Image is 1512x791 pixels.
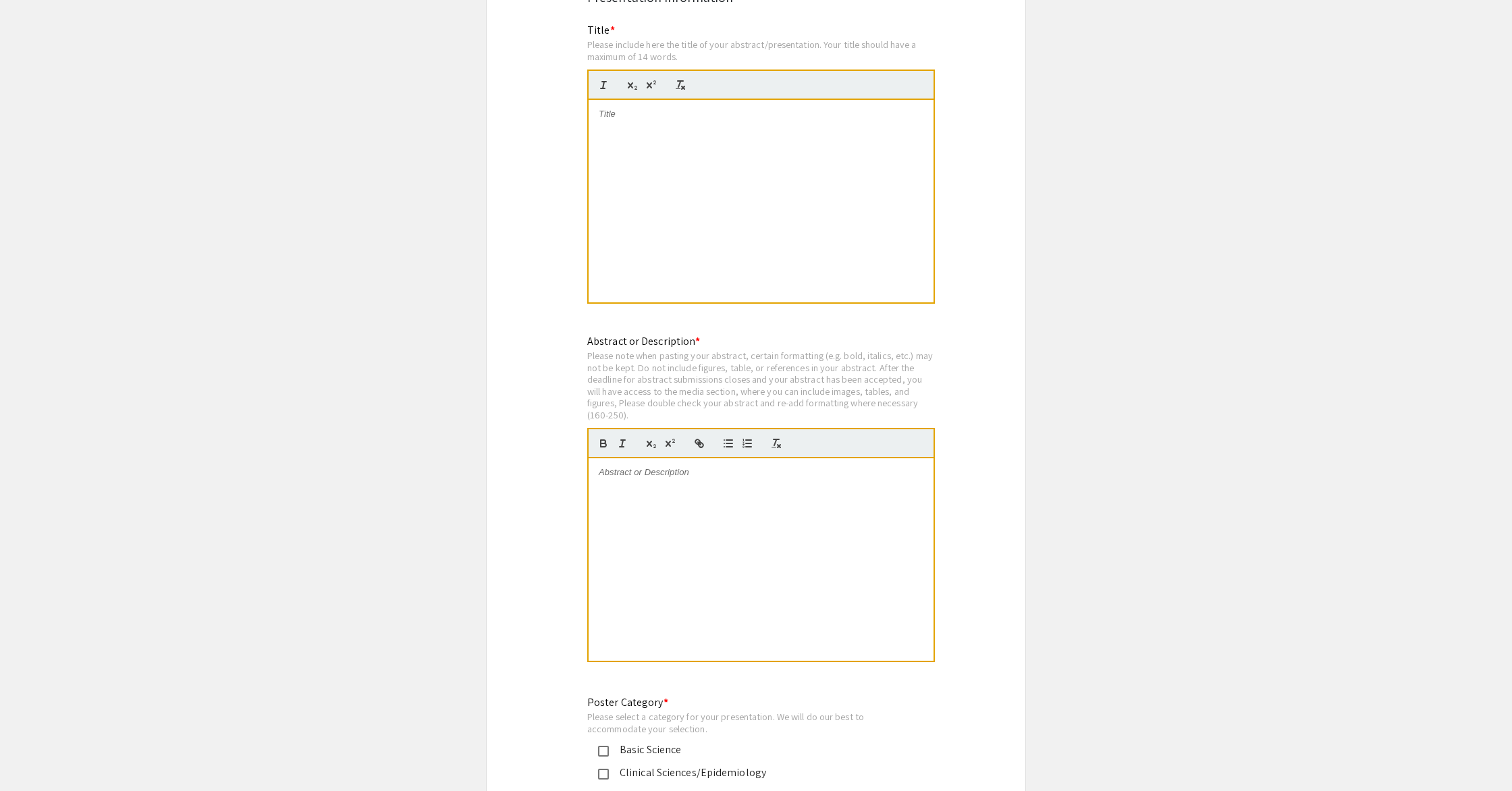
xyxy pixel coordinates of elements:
[10,730,57,781] iframe: Chat
[587,695,668,709] mat-label: Poster Category
[587,711,903,734] div: Please select a category for your presentation. We will do our best to accommodate your selection.
[609,765,892,781] div: Clinical Sciences/Epidemiology
[587,334,700,348] mat-label: Abstract or Description
[609,742,892,758] div: Basic Science
[587,23,615,37] mat-label: Title
[587,38,935,62] div: Please include here the title of your abstract/presentation. Your title should have a maximum of ...
[587,350,935,421] div: Please note when pasting your abstract, certain formatting (e.g. bold, italics, etc.) may not be ...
